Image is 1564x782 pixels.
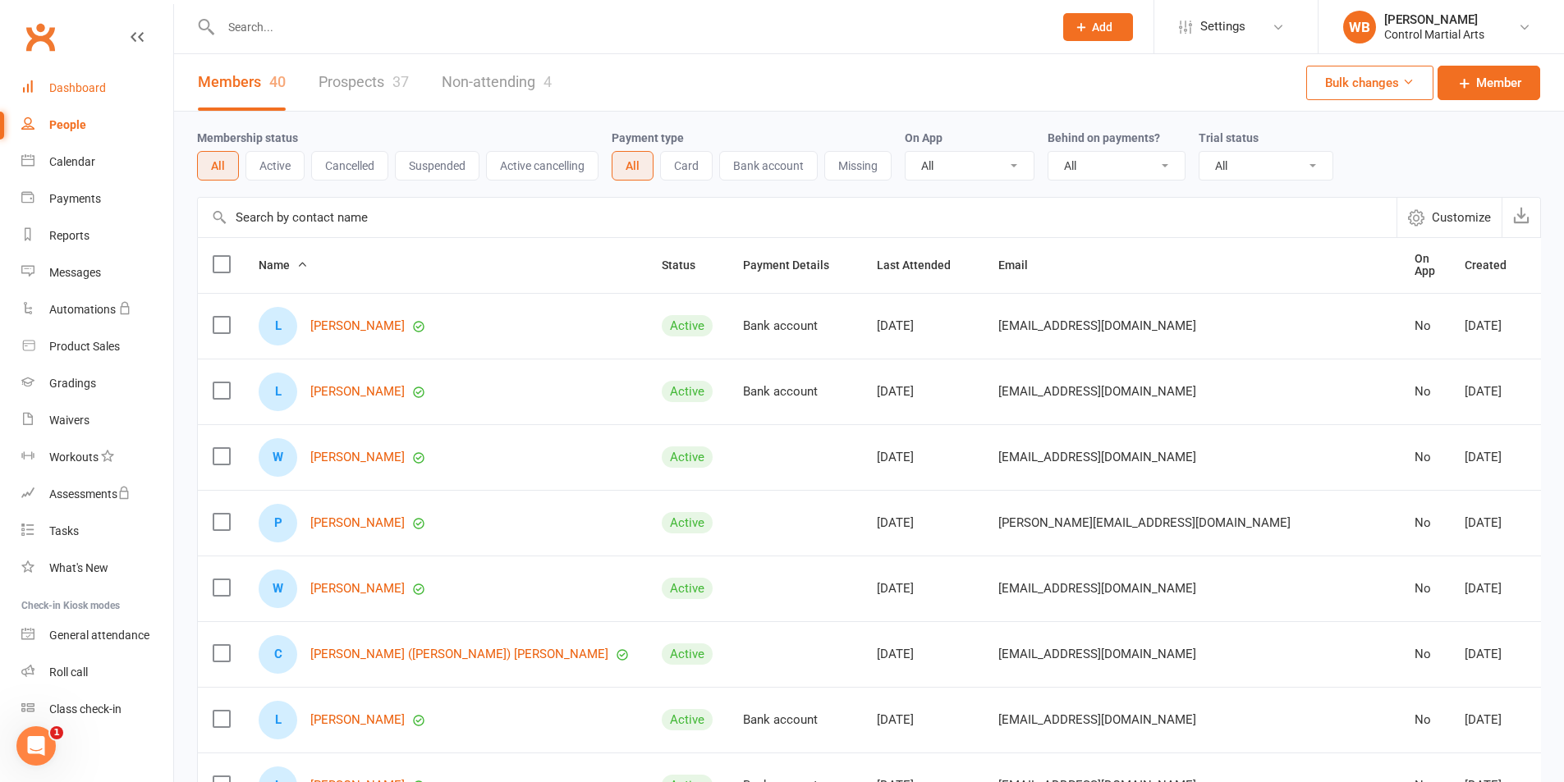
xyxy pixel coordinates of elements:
[1384,27,1484,42] div: Control Martial Arts
[1343,11,1376,43] div: WB
[21,254,173,291] a: Messages
[662,446,713,468] div: Active
[877,516,969,530] div: [DATE]
[49,81,106,94] div: Dashboard
[310,582,405,596] a: [PERSON_NAME]
[662,578,713,599] div: Active
[395,151,479,181] button: Suspended
[198,198,1397,237] input: Search by contact name
[1465,258,1525,272] span: Created
[49,118,86,131] div: People
[49,192,101,205] div: Payments
[49,450,99,464] div: Workouts
[877,385,969,399] div: [DATE]
[259,569,297,608] div: Wesley
[21,439,173,476] a: Workouts
[877,647,969,661] div: [DATE]
[49,377,96,390] div: Gradings
[310,647,608,661] a: [PERSON_NAME] ([PERSON_NAME]) [PERSON_NAME]
[259,701,297,739] div: Lachlan
[877,713,969,727] div: [DATE]
[392,73,409,90] div: 37
[259,307,297,345] div: Luke
[743,385,847,399] div: Bank account
[660,151,713,181] button: Card
[21,107,173,144] a: People
[1465,319,1525,333] div: [DATE]
[259,255,308,275] button: Name
[21,691,173,728] a: Class kiosk mode
[21,365,173,402] a: Gradings
[259,635,297,674] div: Chun-Chuan (Kelly)
[21,291,173,328] a: Automations
[743,258,847,272] span: Payment Details
[442,54,552,111] a: Non-attending4
[998,441,1196,473] span: [EMAIL_ADDRESS][DOMAIN_NAME]
[1415,385,1435,399] div: No
[662,255,713,275] button: Status
[998,507,1291,538] span: [PERSON_NAME][EMAIL_ADDRESS][DOMAIN_NAME]
[1063,13,1133,41] button: Add
[662,315,713,336] div: Active
[49,155,95,168] div: Calendar
[259,373,297,411] div: Leah
[877,450,969,464] div: [DATE]
[259,504,297,542] div: Peter
[1438,66,1540,100] a: Member
[49,229,89,242] div: Reports
[21,617,173,654] a: General attendance kiosk mode
[20,16,61,57] a: Clubworx
[198,54,286,111] a: Members40
[877,255,969,275] button: Last Attended
[877,319,969,333] div: [DATE]
[49,487,131,501] div: Assessments
[310,319,405,333] a: [PERSON_NAME]
[21,328,173,365] a: Product Sales
[612,131,684,144] label: Payment type
[1200,8,1245,45] span: Settings
[824,151,892,181] button: Missing
[998,573,1196,604] span: [EMAIL_ADDRESS][DOMAIN_NAME]
[877,258,969,272] span: Last Attended
[998,255,1046,275] button: Email
[21,513,173,550] a: Tasks
[1476,73,1521,93] span: Member
[1465,385,1525,399] div: [DATE]
[21,654,173,691] a: Roll call
[310,713,405,727] a: [PERSON_NAME]
[877,582,969,596] div: [DATE]
[719,151,818,181] button: Bank account
[49,266,101,279] div: Messages
[1397,198,1502,237] button: Customize
[49,303,116,316] div: Automations
[197,131,298,144] label: Membership status
[49,561,108,574] div: What's New
[49,665,88,679] div: Roll call
[1415,582,1435,596] div: No
[1400,238,1450,293] th: On App
[662,643,713,665] div: Active
[1465,647,1525,661] div: [DATE]
[1465,255,1525,275] button: Created
[311,151,388,181] button: Cancelled
[259,438,297,477] div: Winston
[310,385,405,399] a: [PERSON_NAME]
[21,144,173,181] a: Calendar
[662,381,713,402] div: Active
[486,151,599,181] button: Active cancelling
[612,151,654,181] button: All
[998,258,1046,272] span: Email
[1465,582,1525,596] div: [DATE]
[998,376,1196,407] span: [EMAIL_ADDRESS][DOMAIN_NAME]
[216,16,1042,39] input: Search...
[1415,319,1435,333] div: No
[21,402,173,439] a: Waivers
[1048,131,1160,144] label: Behind on payments?
[49,524,79,537] div: Tasks
[1306,66,1433,100] button: Bulk changes
[49,702,122,716] div: Class check-in
[1465,516,1525,530] div: [DATE]
[21,217,173,254] a: Reports
[49,414,89,427] div: Waivers
[743,713,847,727] div: Bank account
